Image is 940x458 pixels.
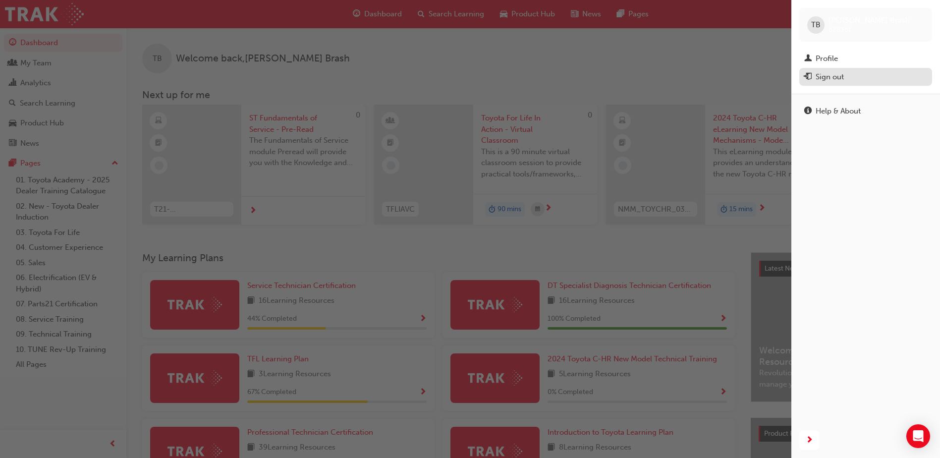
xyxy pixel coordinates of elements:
[806,434,813,447] span: next-icon
[799,50,932,68] a: Profile
[816,53,838,64] div: Profile
[799,68,932,86] button: Sign out
[799,102,932,120] a: Help & About
[829,16,910,25] span: [PERSON_NAME] Brash
[811,19,821,31] span: TB
[804,73,812,82] span: exit-icon
[816,71,844,83] div: Sign out
[804,107,812,116] span: info-icon
[816,106,861,117] div: Help & About
[906,424,930,448] div: Open Intercom Messenger
[829,25,851,34] span: 628361
[804,55,812,63] span: man-icon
